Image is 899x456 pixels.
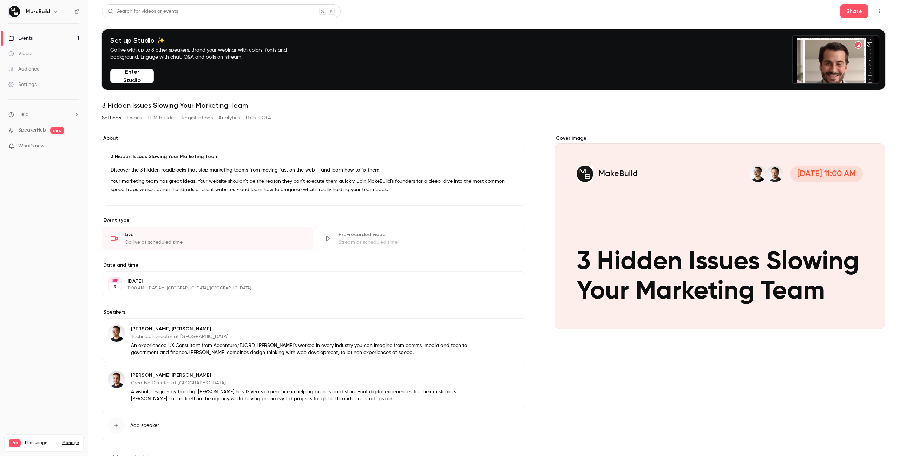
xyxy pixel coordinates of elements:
[130,422,159,429] span: Add speaker
[102,135,526,142] label: About
[182,112,213,123] button: Registrations
[109,278,121,283] div: SEP
[108,8,178,15] div: Search for videos or events
[8,111,79,118] li: help-dropdown-opener
[131,342,481,356] p: An experienced UX Consultant from Accenture/FJORD, [PERSON_NAME]’s worked in every industry you c...
[111,153,518,160] p: 3 Hidden Issues Slowing Your Marketing Team
[110,69,154,83] button: Enter Studio
[555,135,885,142] label: Cover image
[131,388,481,402] p: A visual designer by training, [PERSON_NAME] has 12 years experience in helping brands build stan...
[62,440,79,446] a: Manage
[127,286,489,291] p: 11:00 AM - 11:45 AM, [GEOGRAPHIC_DATA]/[GEOGRAPHIC_DATA]
[8,66,40,73] div: Audience
[18,127,46,134] a: SpeakerHub
[127,278,489,285] p: [DATE]
[131,333,481,340] p: Technical Director at [GEOGRAPHIC_DATA]
[131,372,481,379] p: [PERSON_NAME] [PERSON_NAME]
[102,217,526,224] p: Event type
[102,365,526,408] div: Tim Janes[PERSON_NAME] [PERSON_NAME]Creative Director at [GEOGRAPHIC_DATA]A visual designer by tr...
[218,112,240,123] button: Analytics
[9,439,21,447] span: Pro
[102,411,526,440] button: Add speaker
[26,8,50,15] h6: MakeBuild
[131,380,481,387] p: Creative Director at [GEOGRAPHIC_DATA]
[262,112,271,123] button: CTA
[102,262,526,269] label: Date and time
[71,143,79,149] iframe: Noticeable Trigger
[25,440,58,446] span: Plan usage
[102,318,526,362] div: Dan Foster[PERSON_NAME] [PERSON_NAME]Technical Director at [GEOGRAPHIC_DATA]An experienced UX Con...
[18,111,28,118] span: Help
[102,309,526,316] label: Speakers
[111,177,518,194] p: Your marketing team has great ideas. Your website shouldn't be the reason they can't execute them...
[316,227,527,250] div: Pre-recorded videoStream at scheduled time
[110,36,303,45] h4: Set up Studio ✨
[127,112,142,123] button: Emails
[50,127,64,134] span: new
[8,35,33,42] div: Events
[108,371,125,388] img: Tim Janes
[9,6,20,17] img: MakeBuild
[102,227,313,250] div: LiveGo live at scheduled time
[113,283,117,290] p: 9
[102,101,885,109] h1: 3 Hidden Issues Slowing Your Marketing Team
[840,4,868,18] button: Share
[111,166,518,174] p: Discover the 3 hidden roadblocks that stop marketing teams from moving fast on the web – and lear...
[147,112,176,123] button: UTM builder
[246,112,256,123] button: Polls
[102,112,121,123] button: Settings
[339,231,518,238] div: Pre-recorded video
[339,239,518,246] div: Stream at scheduled time
[8,81,37,88] div: Settings
[555,135,885,329] section: Cover image
[8,50,33,57] div: Videos
[125,231,304,238] div: Live
[125,239,304,246] div: Go live at scheduled time
[110,47,303,61] p: Go live with up to 8 other speakers. Brand your webinar with colors, fonts and background. Engage...
[18,142,45,150] span: What's new
[131,326,481,333] p: [PERSON_NAME] [PERSON_NAME]
[108,325,125,342] img: Dan Foster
